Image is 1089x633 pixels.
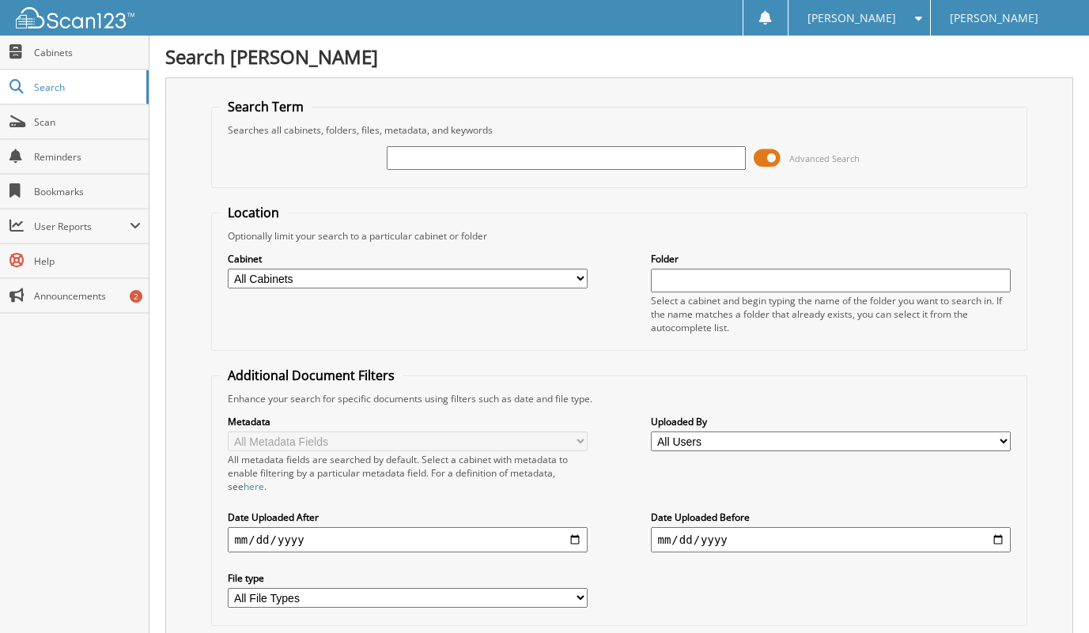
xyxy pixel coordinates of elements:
[651,511,1010,524] label: Date Uploaded Before
[165,43,1073,70] h1: Search [PERSON_NAME]
[34,220,130,233] span: User Reports
[807,13,896,23] span: [PERSON_NAME]
[220,367,403,384] legend: Additional Document Filters
[228,453,587,493] div: All metadata fields are searched by default. Select a cabinet with metadata to enable filtering b...
[228,571,587,585] label: File type
[34,185,141,198] span: Bookmarks
[228,252,587,266] label: Cabinet
[789,153,860,164] span: Advanced Search
[34,81,138,94] span: Search
[651,294,1010,334] div: Select a cabinet and begin typing the name of the folder you want to search in. If the name match...
[34,115,141,129] span: Scan
[651,415,1010,428] label: Uploaded By
[651,252,1010,266] label: Folder
[220,229,1018,243] div: Optionally limit your search to a particular cabinet or folder
[34,46,141,59] span: Cabinets
[220,392,1018,405] div: Enhance your search for specific documents using filters such as date and file type.
[220,98,312,115] legend: Search Term
[228,527,587,552] input: start
[228,511,587,524] label: Date Uploaded After
[34,289,141,303] span: Announcements
[34,150,141,164] span: Reminders
[16,7,134,28] img: scan123-logo-white.svg
[220,123,1018,137] div: Searches all cabinets, folders, files, metadata, and keywords
[220,204,287,221] legend: Location
[228,415,587,428] label: Metadata
[130,290,142,303] div: 2
[34,254,141,268] span: Help
[950,13,1038,23] span: [PERSON_NAME]
[651,527,1010,552] input: end
[244,480,264,493] a: here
